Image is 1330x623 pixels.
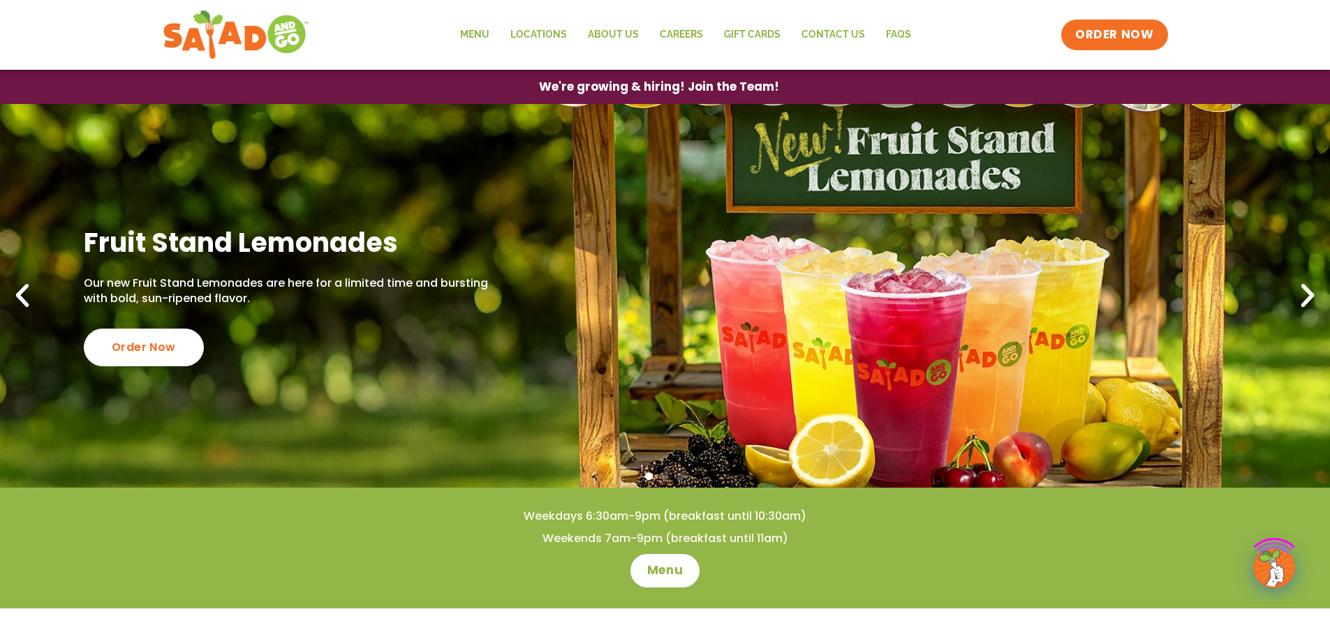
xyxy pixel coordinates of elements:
a: ORDER NOW [1061,20,1167,50]
h2: Fruit Stand Lemonades [84,225,495,260]
span: Go to slide 3 [677,472,685,480]
nav: Menu [450,19,922,51]
span: We're growing & hiring! Join the Team! [539,81,779,93]
a: Careers [649,19,714,51]
a: FAQs [875,19,922,51]
p: Our new Fruit Stand Lemonades are here for a limited time and bursting with bold, sun-ripened fla... [84,276,495,307]
a: Menu [630,554,700,587]
a: About Us [577,19,649,51]
span: ORDER NOW [1075,27,1153,43]
h4: Weekends 7am-9pm (breakfast until 11am) [28,531,1302,546]
a: We're growing & hiring! Join the Team! [518,70,800,103]
span: Menu [647,562,683,579]
span: Go to slide 1 [645,472,653,480]
h4: Weekdays 6:30am-9pm (breakfast until 10:30am) [28,509,1302,524]
div: Previous slide [7,280,38,311]
div: Order Now [84,329,204,366]
span: Go to slide 2 [661,472,669,480]
a: Menu [450,19,500,51]
img: new-SAG-logo-768×292 [163,7,310,63]
div: Next slide [1292,280,1323,311]
a: Contact Us [791,19,875,51]
a: Locations [500,19,577,51]
a: GIFT CARDS [714,19,791,51]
